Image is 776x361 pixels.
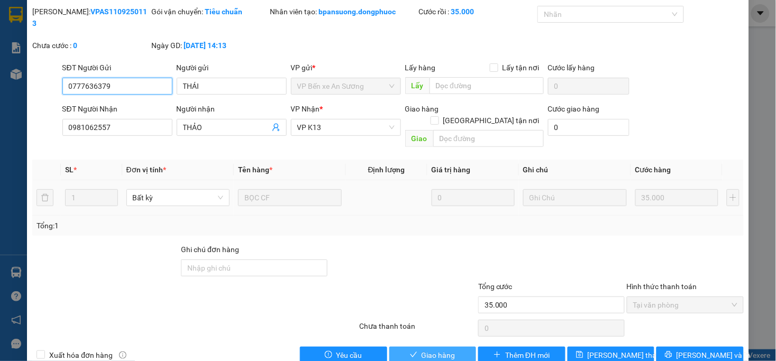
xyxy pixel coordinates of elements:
[576,351,583,359] span: save
[336,349,362,361] span: Yêu cầu
[4,6,51,53] img: logo
[291,62,401,73] div: VP gửi
[432,165,471,174] span: Giá trị hàng
[633,297,737,313] span: Tại văn phòng
[410,351,417,359] span: check
[272,123,280,132] span: user-add
[368,165,405,174] span: Định lượng
[433,130,544,147] input: Dọc đường
[727,189,740,206] button: plus
[205,7,242,16] b: Tiêu chuẩn
[635,189,718,206] input: 0
[665,351,672,359] span: printer
[32,40,149,51] div: Chưa cước :
[23,77,65,83] span: 12:24:27 [DATE]
[432,189,515,206] input: 0
[3,68,114,75] span: [PERSON_NAME]:
[422,349,455,361] span: Giao hàng
[627,282,697,291] label: Hình thức thanh toán
[325,351,332,359] span: exclamation-circle
[84,6,145,15] strong: ĐỒNG PHƯỚC
[677,349,751,361] span: [PERSON_NAME] và In
[238,165,272,174] span: Tên hàng
[84,32,145,45] span: 01 Võ Văn Truyện, KP.1, Phường 2
[184,41,226,50] b: [DATE] 14:13
[181,260,327,276] input: Ghi chú đơn hàng
[270,6,417,17] div: Nhân viên tạo:
[405,105,439,113] span: Giao hàng
[36,220,300,232] div: Tổng: 1
[177,103,287,115] div: Người nhận
[494,351,501,359] span: plus
[181,245,239,254] label: Ghi chú đơn hàng
[548,119,629,136] input: Cước giao hàng
[519,160,631,180] th: Ghi chú
[548,78,629,95] input: Cước lấy hàng
[451,7,474,16] b: 35.000
[53,67,114,75] span: VPK131309250005
[84,17,142,30] span: Bến xe [GEOGRAPHIC_DATA]
[3,77,65,83] span: In ngày:
[635,165,671,174] span: Cước hàng
[151,6,268,17] div: Gói vận chuyển:
[588,349,672,361] span: [PERSON_NAME] thay đổi
[62,62,172,73] div: SĐT Người Gửi
[45,349,117,361] span: Xuất hóa đơn hàng
[36,189,53,206] button: delete
[439,115,544,126] span: [GEOGRAPHIC_DATA] tận nơi
[548,105,600,113] label: Cước giao hàng
[32,6,149,29] div: [PERSON_NAME]:
[65,165,74,174] span: SL
[238,189,342,206] input: VD: Bàn, Ghế
[177,62,287,73] div: Người gửi
[498,62,544,73] span: Lấy tận nơi
[119,351,126,359] span: info-circle
[405,77,430,94] span: Lấy
[523,189,627,206] input: Ghi Chú
[84,47,130,53] span: Hotline: 19001152
[62,103,172,115] div: SĐT Người Nhận
[291,105,320,113] span: VP Nhận
[297,119,395,135] span: VP K13
[358,320,477,339] div: Chưa thanh toán
[505,349,550,361] span: Thêm ĐH mới
[133,190,224,206] span: Bất kỳ
[419,6,536,17] div: Cước rồi :
[430,77,544,94] input: Dọc đường
[319,7,396,16] b: bpansuong.dongphuoc
[478,282,513,291] span: Tổng cước
[405,130,433,147] span: Giao
[405,63,436,72] span: Lấy hàng
[73,41,77,50] b: 0
[29,57,130,66] span: -----------------------------------------
[151,40,268,51] div: Ngày GD:
[126,165,166,174] span: Đơn vị tính
[297,78,395,94] span: VP Bến xe An Sương
[548,63,595,72] label: Cước lấy hàng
